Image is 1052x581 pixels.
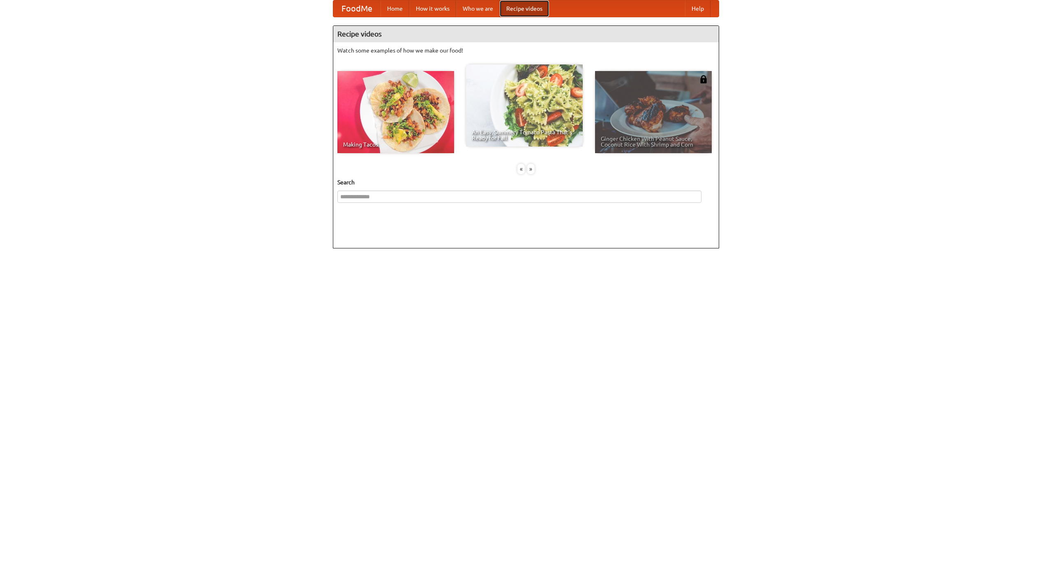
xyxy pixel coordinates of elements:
img: 483408.png [699,75,708,83]
a: Who we are [456,0,500,17]
h5: Search [337,178,715,186]
a: Help [685,0,711,17]
a: Making Tacos [337,71,454,153]
a: Recipe videos [500,0,549,17]
div: » [527,164,535,174]
a: Home [381,0,409,17]
p: Watch some examples of how we make our food! [337,46,715,55]
div: « [517,164,525,174]
span: An Easy, Summery Tomato Pasta That's Ready for Fall [472,129,577,141]
span: Making Tacos [343,142,448,147]
a: An Easy, Summery Tomato Pasta That's Ready for Fall [466,64,583,147]
a: How it works [409,0,456,17]
h4: Recipe videos [333,26,719,42]
a: FoodMe [333,0,381,17]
